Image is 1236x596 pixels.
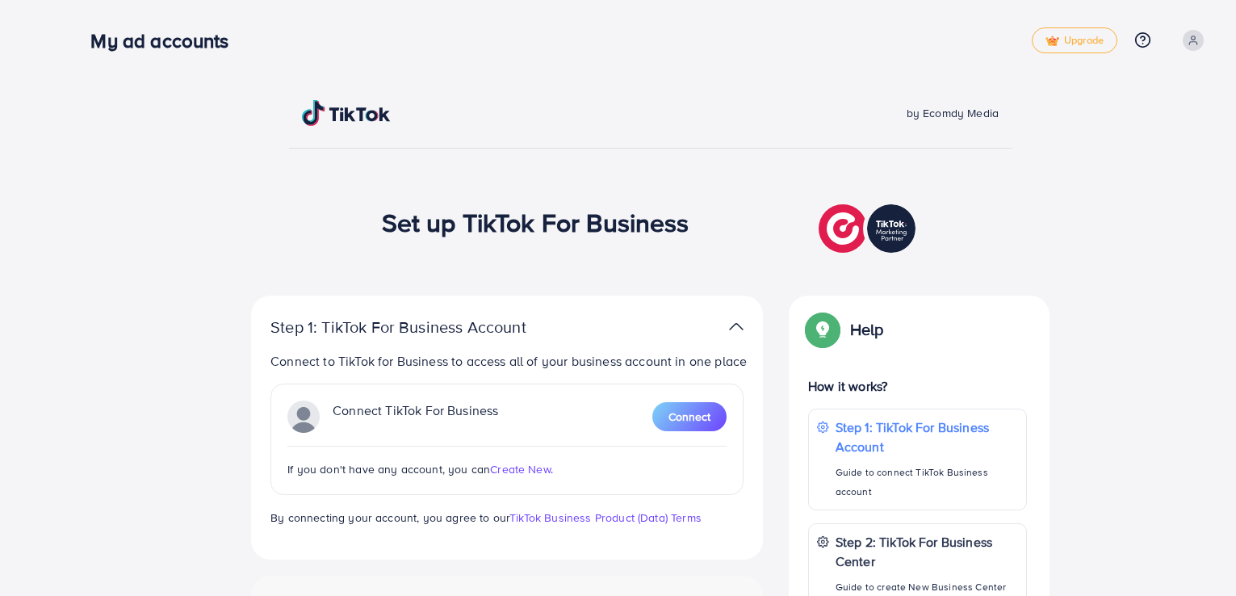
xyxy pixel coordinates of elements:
span: Upgrade [1045,35,1104,47]
a: tickUpgrade [1032,27,1117,53]
button: Connect [652,402,727,431]
span: Connect [668,409,710,425]
a: TikTok Business Product (Data) Terms [509,510,702,526]
img: TikTok partner [819,200,920,257]
img: TikTok partner [287,401,320,433]
p: Step 2: TikTok For Business Center [836,532,1018,571]
p: Step 1: TikTok For Business Account [270,317,577,337]
span: Create New. [490,461,553,477]
span: by Ecomdy Media [907,105,999,121]
p: Step 1: TikTok For Business Account [836,418,1018,456]
h1: Set up TikTok For Business [382,207,689,237]
img: Popup guide [808,315,837,344]
p: How it works? [808,376,1027,396]
p: Guide to connect TikTok Business account [836,463,1018,502]
span: If you don't have any account, you can [287,461,490,477]
p: Connect TikTok For Business [333,401,498,433]
p: Help [850,320,884,339]
img: TikTok partner [729,315,744,338]
h3: My ad accounts [90,29,241,52]
img: tick [1045,36,1059,47]
p: By connecting your account, you agree to our [270,508,744,527]
img: TikTok [302,100,391,126]
p: Connect to TikTok for Business to access all of your business account in one place [270,351,750,371]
